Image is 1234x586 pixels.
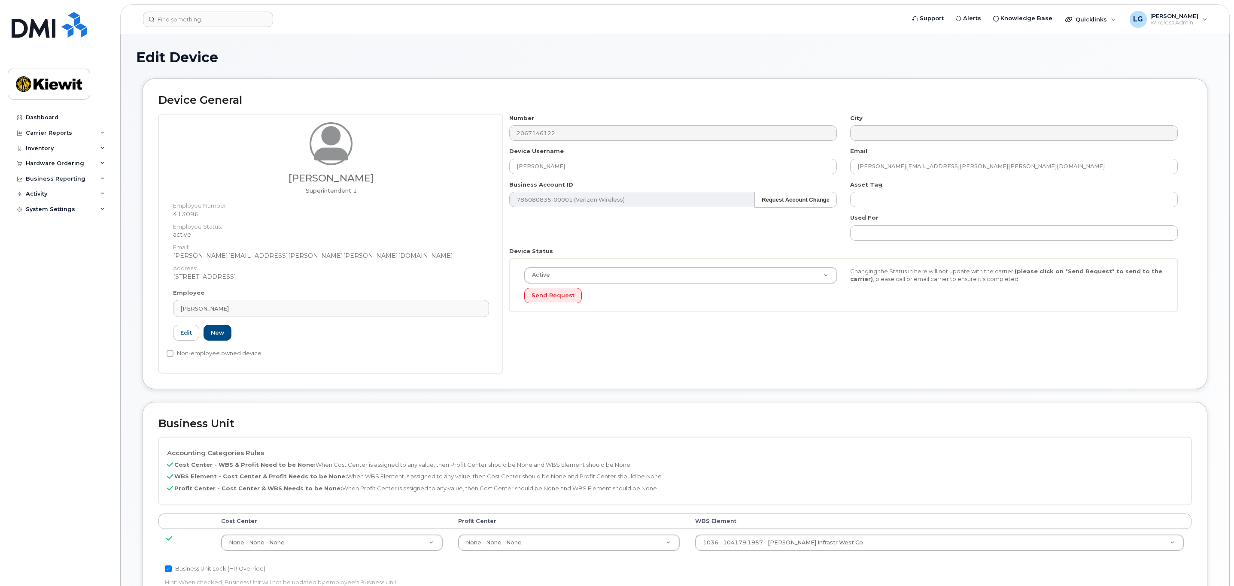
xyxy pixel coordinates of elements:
[850,114,863,122] label: City
[173,325,199,341] a: Edit
[174,461,316,468] b: Cost Center - WBS & Profit Need to be None:
[696,535,1183,550] a: 1036 - 104179.1957 - [PERSON_NAME] Infrastr West Co
[165,564,265,574] label: Business Unit Lock (HR Override)
[222,535,442,550] a: None - None - None
[213,514,450,529] th: Cost Center
[459,535,679,550] a: None - None - None
[687,514,1191,529] th: WBS Element
[173,260,489,272] dt: Address:
[509,247,553,255] label: Device Status
[204,325,231,341] a: New
[527,271,550,279] span: Active
[450,514,687,529] th: Profit Center
[173,173,489,184] h3: [PERSON_NAME]
[173,300,489,317] a: [PERSON_NAME]
[509,147,564,155] label: Device Username
[754,192,837,208] button: Request Account Change
[167,348,261,359] label: Non-employee owned device
[167,472,1183,480] p: When WBS Element is assigned to any value, then Cost Center should be None and Profit Center shou...
[167,350,173,357] input: Non-employee owned device
[165,565,172,572] input: Business Unit Lock (HR Override)
[524,288,582,304] button: Send Request
[229,539,285,546] span: None - None - None
[844,267,1170,283] div: Changing the Status in here will not update with the carrier, , please call or email carrier to e...
[850,214,878,222] label: Used For
[173,197,489,210] dt: Employee Number:
[174,473,347,480] b: WBS Element - Cost Center & Profit Needs to be None:
[509,181,573,189] label: Business Account ID
[167,484,1183,492] p: When Profit Center is assigned to any value, then Cost Center should be None and WBS Element shou...
[158,94,1191,106] h2: Device General
[173,251,489,260] dd: [PERSON_NAME][EMAIL_ADDRESS][PERSON_NAME][PERSON_NAME][DOMAIN_NAME]
[466,539,522,546] span: None - None - None
[167,450,1183,457] h4: Accounting Categories Rules
[762,196,830,203] strong: Request Account Change
[173,239,489,251] dt: Email:
[167,461,1183,469] p: When Cost Center is assigned to any value, then Profit Center should be None and WBS Element shou...
[158,418,1191,430] h2: Business Unit
[173,218,489,231] dt: Employee Status:
[703,539,863,546] span: 1036 - 104179.1957 - Kiewit Infrastr West Co
[850,181,882,189] label: Asset Tag
[173,230,489,239] dd: active
[850,147,867,155] label: Email
[173,272,489,281] dd: [STREET_ADDRESS]
[509,114,534,122] label: Number
[180,305,229,313] span: [PERSON_NAME]
[174,485,342,492] b: Profit Center - Cost Center & WBS Needs to be None:
[136,50,1214,65] h1: Edit Device
[306,187,357,194] span: Job title
[173,210,489,218] dd: 413096
[173,289,204,297] label: Employee
[525,268,837,283] a: Active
